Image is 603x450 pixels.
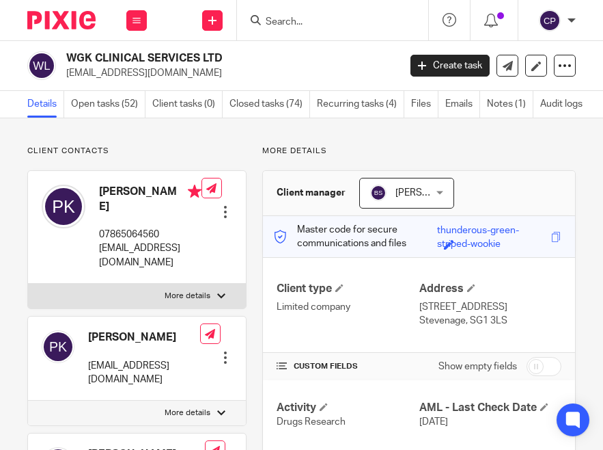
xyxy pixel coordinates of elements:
img: svg%3E [539,10,561,31]
span: [DATE] [419,417,448,427]
p: [EMAIL_ADDRESS][DOMAIN_NAME] [99,241,201,269]
input: Search [264,16,387,29]
a: Closed tasks (74) [229,91,310,118]
p: 07865064560 [99,228,201,241]
p: Stevenage, SG1 3LS [419,314,561,328]
img: Pixie [27,11,96,29]
p: [EMAIL_ADDRESS][DOMAIN_NAME] [88,359,200,387]
div: thunderous-green-striped-wookie [437,224,548,239]
h4: [PERSON_NAME] [88,330,200,345]
a: Create task [410,55,490,77]
a: Audit logs [540,91,589,118]
p: More details [262,146,576,157]
p: More details [165,408,210,419]
a: Client tasks (0) [152,91,223,118]
span: [PERSON_NAME] [395,188,471,198]
p: Master code for secure communications and files [273,223,437,251]
p: [EMAIL_ADDRESS][DOMAIN_NAME] [66,66,390,80]
a: Recurring tasks (4) [317,91,404,118]
a: Emails [445,91,480,118]
label: Show empty fields [438,360,517,373]
p: More details [165,291,210,302]
h3: Client manager [277,186,346,200]
img: svg%3E [42,330,74,363]
h2: WGK CLINICAL SERVICES LTD [66,51,325,66]
p: [STREET_ADDRESS] [419,300,561,314]
a: Open tasks (52) [71,91,145,118]
img: svg%3E [370,185,387,201]
h4: [PERSON_NAME] [99,185,201,214]
span: Drugs Research [277,417,346,427]
h4: AML - Last Check Date [419,401,561,415]
i: Primary [188,185,201,198]
h4: Client type [277,282,419,296]
a: Files [411,91,438,118]
h4: Address [419,282,561,296]
p: Limited company [277,300,419,314]
p: Client contacts [27,146,247,157]
a: Details [27,91,64,118]
h4: CUSTOM FIELDS [277,361,419,372]
a: Notes (1) [487,91,533,118]
img: svg%3E [27,51,56,80]
img: svg%3E [42,185,85,228]
h4: Activity [277,401,419,415]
